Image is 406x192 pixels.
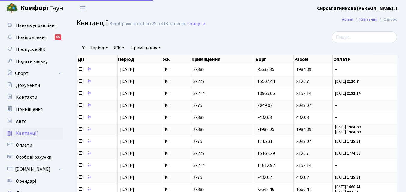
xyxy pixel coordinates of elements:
[120,150,134,157] span: [DATE]
[16,22,56,29] span: Панель управління
[257,138,273,145] span: 1715.31
[162,55,191,64] th: ЖК
[120,102,134,109] span: [DATE]
[165,91,188,96] span: КТ
[120,66,134,73] span: [DATE]
[16,130,38,137] span: Квитанції
[257,126,274,133] span: -1988.05
[3,55,63,67] a: Подати заявку
[335,139,361,144] small: [DATE]:
[296,174,309,181] span: 482.62
[55,34,61,40] div: 66
[296,78,309,85] span: 2120.7
[16,142,32,149] span: Оплати
[16,58,47,65] span: Подати заявку
[335,151,361,156] small: [DATE]:
[109,21,186,27] div: Відображено з 1 по 25 з 418 записів.
[191,55,255,64] th: Приміщення
[120,174,134,181] span: [DATE]
[20,3,49,13] b: Комфорт
[187,21,205,27] a: Скинути
[335,67,394,72] span: -
[193,163,252,168] span: 3-214
[77,55,118,64] th: Дії
[165,115,188,120] span: КТ
[3,151,63,163] a: Особові рахунки
[165,79,188,84] span: КТ
[294,55,333,64] th: Разом
[3,127,63,139] a: Квитанції
[332,31,397,43] input: Пошук...
[193,127,252,132] span: 7-388
[296,126,311,133] span: 1984.89
[193,67,252,72] span: 7-388
[77,18,108,28] span: Квитанції
[120,90,134,97] span: [DATE]
[128,43,163,53] a: Приміщення
[165,187,188,192] span: КТ
[347,129,361,135] b: 1984.89
[165,127,188,132] span: КТ
[296,102,311,109] span: 2049.07
[333,13,406,26] nav: breadcrumb
[120,114,134,121] span: [DATE]
[335,175,361,180] small: [DATE]:
[347,184,361,190] b: 1660.41
[193,79,252,84] span: 3-279
[165,163,188,168] span: КТ
[347,124,361,130] b: 1984.89
[16,118,27,125] span: Авто
[3,79,63,91] a: Документи
[257,102,273,109] span: 2049.07
[347,91,361,96] b: 2152.14
[335,163,394,168] span: -
[257,162,275,169] span: 11812.92
[347,175,361,180] b: 1715.31
[75,3,90,13] button: Переключити навігацію
[193,115,252,120] span: 7-388
[3,31,63,43] a: Повідомлення66
[165,139,188,144] span: КТ
[193,175,252,180] span: 7-75
[335,129,361,135] small: [DATE]:
[333,55,397,64] th: Оплати
[257,114,272,121] span: -482.03
[257,90,275,97] span: 13965.06
[347,151,361,156] b: 1774.55
[165,175,188,180] span: КТ
[3,19,63,31] a: Панель управління
[317,5,399,12] a: Сиром'ятникова [PERSON_NAME]. І.
[16,178,36,185] span: Орендарі
[111,43,127,53] a: ЖК
[6,2,18,14] img: logo.png
[16,34,47,41] span: Повідомлення
[193,91,252,96] span: 3-214
[3,139,63,151] a: Оплати
[359,16,377,22] a: Квитанції
[377,16,397,23] li: Список
[335,124,361,130] small: [DATE]:
[257,174,272,181] span: -482.62
[16,46,45,53] span: Пропуск в ЖК
[347,79,359,84] b: 2120.7
[120,138,134,145] span: [DATE]
[87,43,110,53] a: Період
[335,184,361,190] small: [DATE]:
[16,106,43,113] span: Приміщення
[3,175,63,187] a: Орендарі
[347,139,361,144] b: 1715.31
[16,82,40,89] span: Документи
[193,187,252,192] span: 7-388
[342,16,353,22] a: Admin
[3,103,63,115] a: Приміщення
[193,139,252,144] span: 7-75
[120,78,134,85] span: [DATE]
[335,91,361,96] small: [DATE]:
[193,151,252,156] span: 3-279
[257,150,275,157] span: 15161.29
[118,55,162,64] th: Період
[335,103,394,108] span: -
[165,103,188,108] span: КТ
[255,55,294,64] th: Борг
